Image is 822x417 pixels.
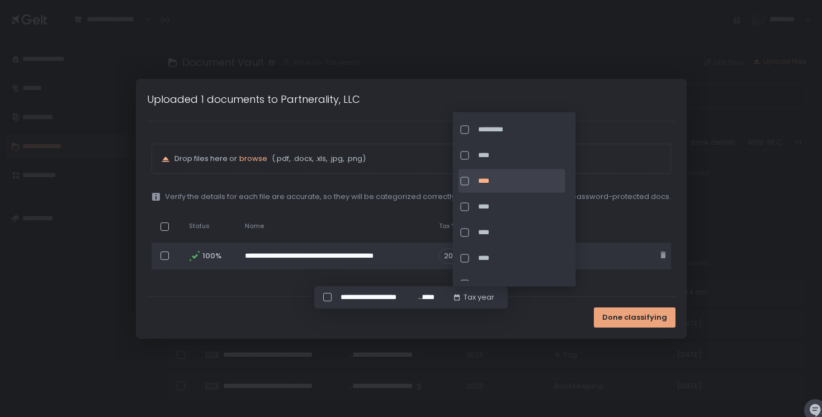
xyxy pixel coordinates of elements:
span: Status [189,222,210,230]
h1: Uploaded 1 documents to Partnerality, LLC [147,92,360,107]
button: Done classifying [594,307,675,328]
span: Done classifying [602,312,667,323]
p: Drop files here or [174,154,662,164]
span: browse [239,153,267,164]
span: (.pdf, .docx, .xls, .jpg, .png) [270,154,366,164]
span: Name [245,222,264,230]
button: Tax year [452,292,494,302]
button: browse [239,154,267,164]
span: 100% [202,251,220,261]
span: Tax Years [439,222,470,230]
span: Verify the details for each file are accurate, so they will be categorized correctly and your tea... [165,192,671,202]
span: 2025 [439,248,467,264]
